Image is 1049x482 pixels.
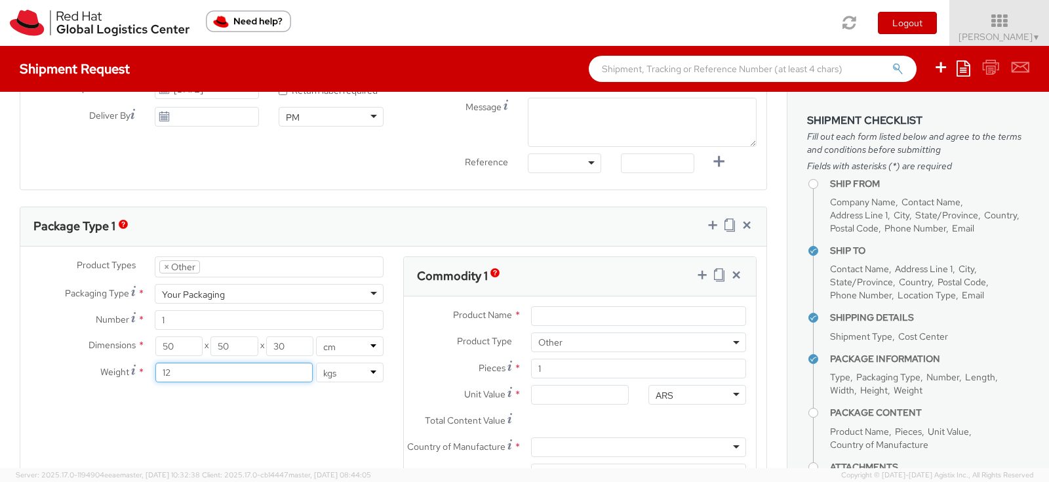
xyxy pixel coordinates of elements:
span: Pieces [895,426,922,437]
button: Logout [878,12,937,34]
span: Address Line 1 [830,209,888,221]
span: Country [899,276,932,288]
span: Shipment Type [830,331,892,342]
span: Email [962,289,984,301]
h3: Commodity 1 [417,270,488,283]
span: Dimensions [89,339,136,351]
span: Fill out each form listed below and agree to the terms and conditions before submitting [807,130,1029,156]
span: Unit Value [928,426,969,437]
span: Cost Center [898,331,948,342]
div: Your Packaging [162,288,225,301]
span: Type [830,371,850,383]
span: Product Types [77,259,136,271]
span: Other [538,336,739,348]
span: Packaging Type [856,371,920,383]
span: Contact Name [830,263,889,275]
span: master, [DATE] 08:44:05 [288,470,371,479]
span: ▼ [1033,32,1040,43]
span: Email [952,222,974,234]
input: Width [210,336,258,356]
span: Country of Manufacture [830,439,928,451]
span: X [258,336,266,356]
span: State/Province [915,209,978,221]
span: Company Name [830,196,896,208]
span: City [959,263,974,275]
h4: Ship From [830,179,1029,189]
input: Height [266,336,313,356]
span: Reference [465,156,508,168]
span: Pieces [479,362,505,374]
h4: Shipment Request [20,62,130,76]
h4: Package Information [830,354,1029,364]
li: Other [159,260,200,273]
div: PM [286,111,300,124]
span: Country of Manufacture [407,441,505,452]
span: Unit Value [464,388,505,400]
span: X [203,336,210,356]
span: Message [465,101,502,113]
span: Product Name [830,426,889,437]
input: Shipment, Tracking or Reference Number (at least 4 chars) [589,56,917,82]
span: Server: 2025.17.0-1194904eeae [16,470,200,479]
input: Length [155,336,203,356]
span: Width [830,384,854,396]
h4: Package Content [830,408,1029,418]
span: Description [465,466,512,478]
span: Length [965,371,995,383]
h4: Shipping Details [830,313,1029,323]
span: Postal Code [830,222,879,234]
span: Location Type [898,289,956,301]
span: Phone Number [884,222,946,234]
span: Contact Name [901,196,960,208]
span: Product Type [457,335,512,347]
span: Other [531,332,746,352]
span: [PERSON_NAME] [959,31,1040,43]
span: master, [DATE] 10:32:38 [120,470,200,479]
span: Fields with asterisks (*) are required [807,159,1029,172]
img: rh-logistics-00dfa346123c4ec078e1.svg [10,10,189,36]
span: Height [860,384,888,396]
span: Postal Code [938,276,986,288]
span: Total Content Value [425,414,505,426]
div: ARS [656,389,673,402]
button: Need help? [206,10,291,32]
span: Packaging Type [65,287,129,299]
span: Weight [894,384,922,396]
span: Weight [100,366,129,378]
h4: Attachments [830,462,1029,472]
span: Client: 2025.17.0-cb14447 [202,470,371,479]
span: Country [984,209,1017,221]
span: Address Line 1 [895,263,953,275]
span: Deliver By [89,109,130,123]
span: State/Province [830,276,893,288]
span: Phone Number [830,289,892,301]
span: Copyright © [DATE]-[DATE] Agistix Inc., All Rights Reserved [841,470,1033,481]
span: Number [96,313,129,325]
h3: Shipment Checklist [807,115,1029,127]
span: City [894,209,909,221]
span: Number [926,371,959,383]
h4: Ship To [830,246,1029,256]
span: Product Name [453,309,512,321]
h3: Package Type 1 [33,220,115,233]
span: × [164,261,169,273]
